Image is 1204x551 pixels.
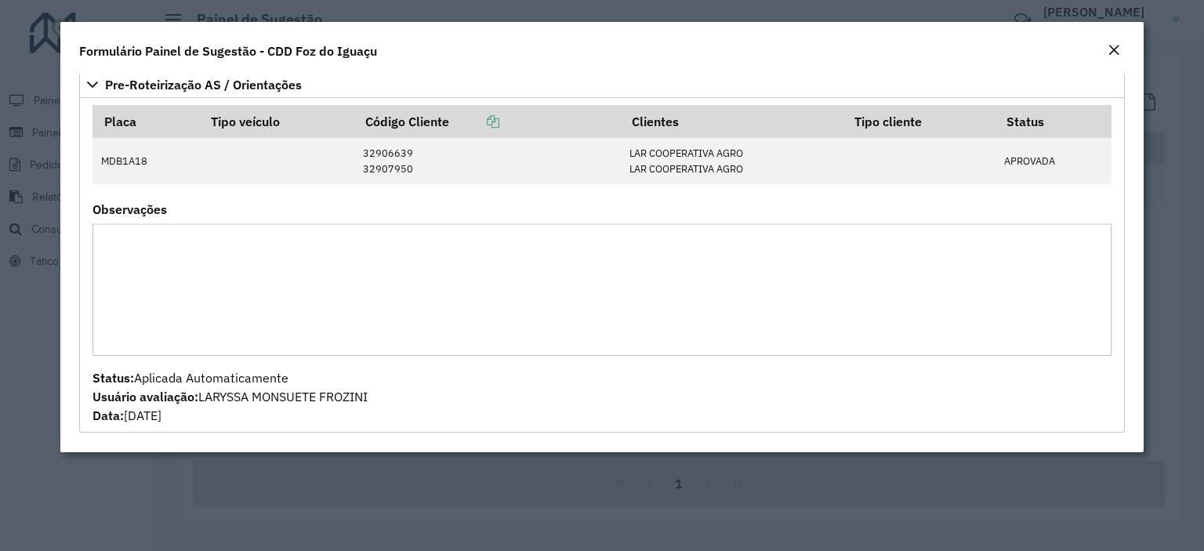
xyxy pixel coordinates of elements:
span: Aplicada Automaticamente LARYSSA MONSUETE FROZINI [DATE] [92,370,368,423]
td: MDB1A18 [92,138,200,184]
div: Pre-Roteirização AS / Orientações [79,98,1125,433]
strong: Data: [92,408,124,423]
button: Close [1103,41,1125,61]
td: APROVADA [995,138,1111,184]
strong: Usuário avaliação: [92,389,198,404]
label: Observações [92,200,167,219]
span: Pre-Roteirização AS / Orientações [105,78,302,91]
th: Tipo cliente [843,105,995,138]
th: Placa [92,105,200,138]
strong: Status: [92,370,134,386]
a: Copiar [449,114,499,129]
th: Tipo veículo [200,105,355,138]
td: LAR COOPERATIVA AGRO LAR COOPERATIVA AGRO [621,138,843,184]
h4: Formulário Painel de Sugestão - CDD Foz do Iguaçu [79,42,377,60]
em: Fechar [1108,44,1120,56]
th: Clientes [621,105,843,138]
th: Código Cliente [355,105,622,138]
td: 32906639 32907950 [355,138,622,184]
a: Pre-Roteirização AS / Orientações [79,71,1125,98]
th: Status [995,105,1111,138]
